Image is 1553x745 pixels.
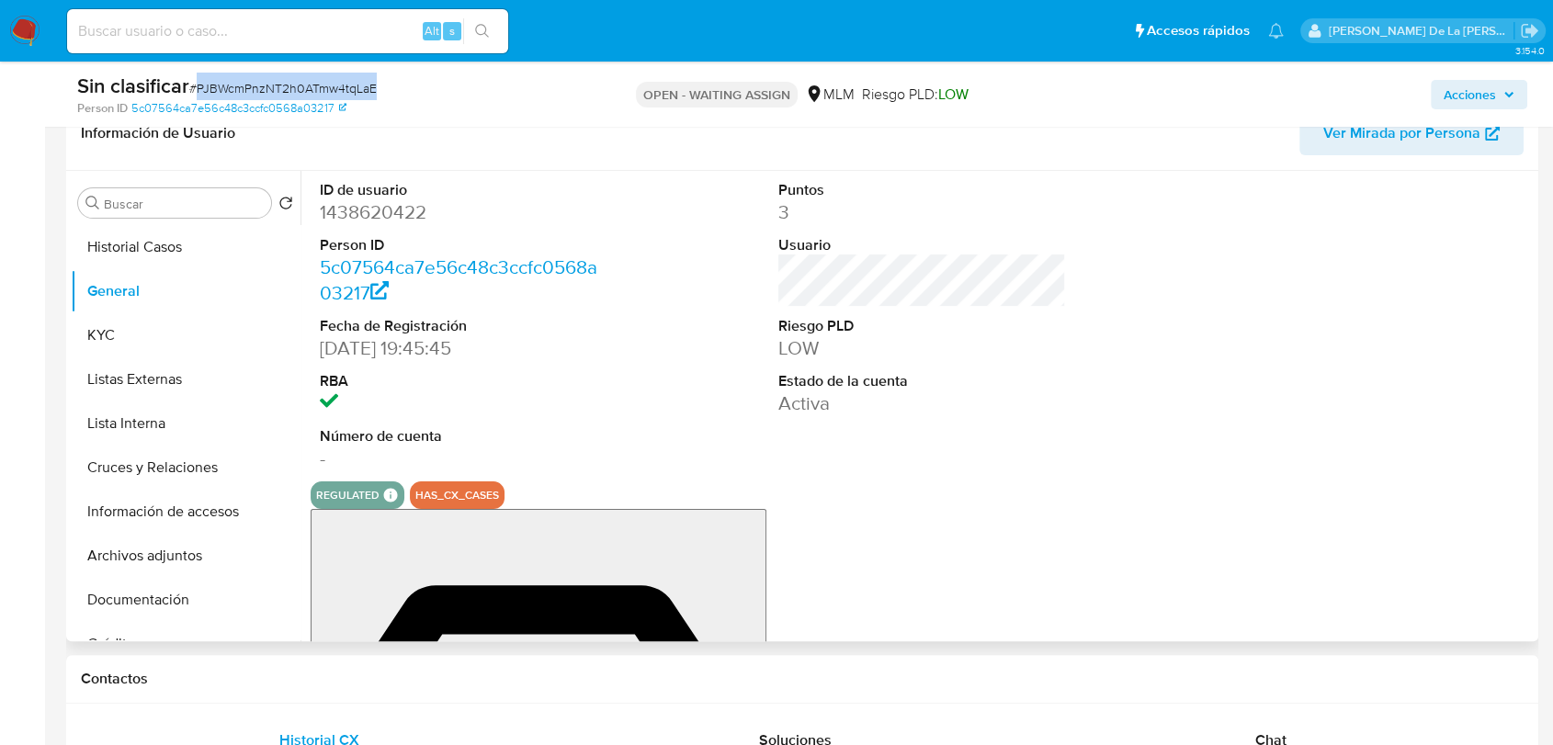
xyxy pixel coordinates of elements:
[320,316,607,336] dt: Fecha de Registración
[71,401,300,446] button: Lista Interna
[1514,43,1544,58] span: 3.154.0
[862,85,969,105] span: Riesgo PLD:
[1431,80,1527,109] button: Acciones
[1444,80,1496,109] span: Acciones
[778,316,1066,336] dt: Riesgo PLD
[425,22,439,40] span: Alt
[320,235,607,255] dt: Person ID
[415,491,499,499] button: has_cx_cases
[131,100,346,117] a: 5c07564ca7e56c48c3ccfc0568a03217
[320,446,607,471] dd: -
[77,71,189,100] b: Sin clasificar
[71,446,300,490] button: Cruces y Relaciones
[320,335,607,361] dd: [DATE] 19:45:45
[278,196,293,216] button: Volver al orden por defecto
[71,313,300,357] button: KYC
[104,196,264,212] input: Buscar
[81,124,235,142] h1: Información de Usuario
[316,491,380,499] button: regulated
[67,19,508,43] input: Buscar usuario o caso...
[81,670,1524,688] h1: Contactos
[77,100,128,117] b: Person ID
[71,534,300,578] button: Archivos adjuntos
[1147,21,1250,40] span: Accesos rápidos
[778,371,1066,391] dt: Estado de la cuenta
[778,235,1066,255] dt: Usuario
[320,199,607,225] dd: 1438620422
[320,371,607,391] dt: RBA
[1323,111,1480,155] span: Ver Mirada por Persona
[636,82,798,107] p: OPEN - WAITING ASSIGN
[320,180,607,200] dt: ID de usuario
[1268,23,1284,39] a: Notificaciones
[778,390,1066,416] dd: Activa
[1520,21,1539,40] a: Salir
[71,225,300,269] button: Historial Casos
[778,180,1066,200] dt: Puntos
[71,357,300,401] button: Listas Externas
[805,85,855,105] div: MLM
[71,578,300,622] button: Documentación
[778,199,1066,225] dd: 3
[71,622,300,666] button: Créditos
[85,196,100,210] button: Buscar
[189,79,377,97] span: # PJBWcmPnzNT2h0ATmw4tqLaE
[778,335,1066,361] dd: LOW
[1299,111,1524,155] button: Ver Mirada por Persona
[449,22,455,40] span: s
[463,18,501,44] button: search-icon
[320,426,607,446] dt: Número de cuenta
[71,269,300,313] button: General
[938,84,969,105] span: LOW
[320,254,597,306] a: 5c07564ca7e56c48c3ccfc0568a03217
[1329,22,1514,40] p: javier.gutierrez@mercadolibre.com.mx
[71,490,300,534] button: Información de accesos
